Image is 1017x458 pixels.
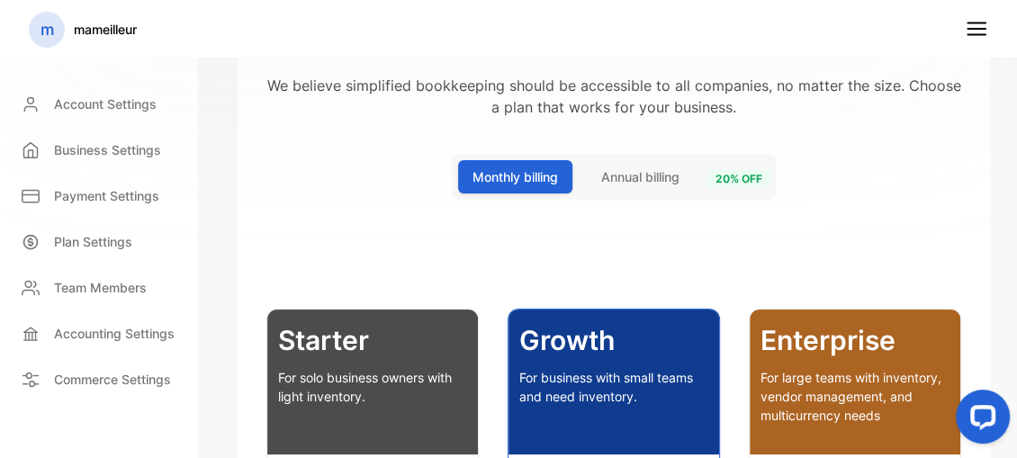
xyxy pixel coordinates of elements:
iframe: LiveChat chat widget [941,382,1017,458]
span: 20 % off [708,170,769,187]
span: Annual billing [601,167,679,186]
a: Team Members [7,269,191,306]
p: Growth [519,320,708,361]
p: Accounting Settings [54,324,175,343]
p: For solo business owners with light inventory. [278,368,467,406]
button: Monthly billing [458,160,572,193]
button: Annual billing [587,160,694,193]
p: Starter [278,320,467,361]
p: We believe simplified bookkeeping should be accessible to all companies, no matter the size. Choo... [266,75,961,118]
span: Monthly billing [472,167,558,186]
p: Business Settings [54,140,161,159]
p: mameilleur [74,20,137,39]
p: For business with small teams and need inventory. [519,368,708,406]
p: m [40,18,54,41]
a: Plan Settings [7,223,191,260]
a: Payment Settings [7,177,191,214]
p: Plan Settings [54,232,132,251]
p: Enterprise [760,320,949,361]
a: Commerce Settings [7,361,191,398]
a: Account Settings [7,85,191,122]
a: Business Settings [7,131,191,168]
p: For large teams with inventory, vendor management, and multicurrency needs [760,368,949,425]
p: Payment Settings [54,186,159,205]
p: Account Settings [54,94,157,113]
p: Commerce Settings [54,370,171,389]
p: Team Members [54,278,147,297]
a: Accounting Settings [7,315,191,352]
